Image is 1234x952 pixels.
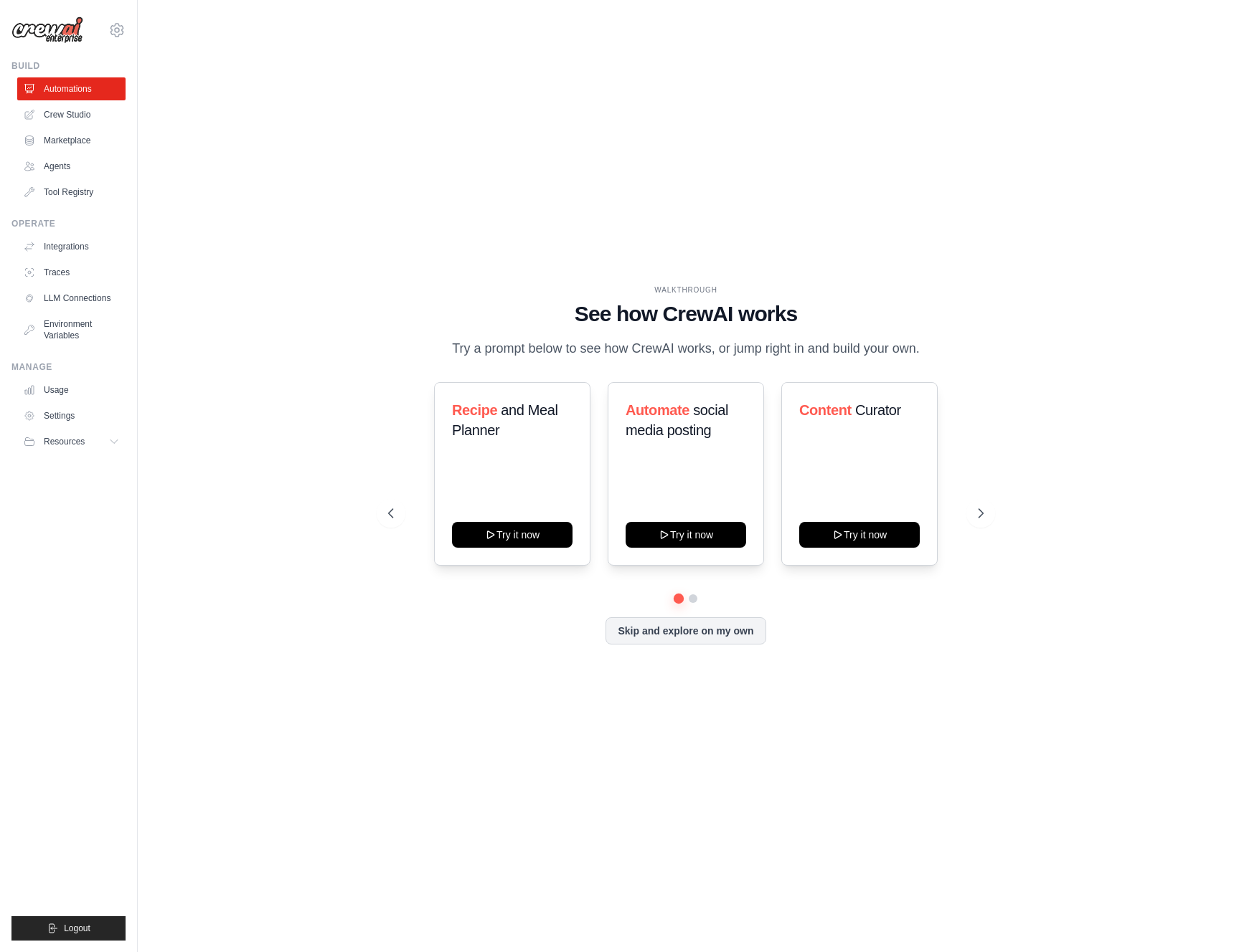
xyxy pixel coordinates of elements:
iframe: Chat Widget [1162,883,1234,952]
a: Tool Registry [17,181,126,204]
button: Skip and explore on my own [606,617,766,644]
div: Operate [11,218,126,229]
div: Build [11,60,126,72]
span: social media posting [626,402,728,438]
span: Automate [626,402,689,418]
h1: See how CrewAI works [388,301,984,327]
span: Curator [855,402,901,418]
a: Environment Variables [17,313,126,347]
button: Resources [17,430,126,453]
a: Agents [17,155,126,178]
button: Try it now [626,522,746,548]
span: Logout [64,923,90,934]
a: Traces [17,261,126,284]
a: Automations [17,77,126,100]
button: Try it now [452,522,573,548]
span: Resources [44,436,85,447]
div: Manage [11,361,126,373]
a: Marketplace [17,129,126,152]
span: Content [799,402,852,418]
button: Logout [11,916,126,941]
div: WALKTHROUGH [388,285,984,295]
a: Integrations [17,235,126,258]
a: Settings [17,404,126,427]
img: Logo [11,16,83,44]
span: Recipe [452,402,497,418]
a: LLM Connections [17,287,126,310]
button: Try it now [799,522,920,548]
p: Try a prompt below to see how CrewAI works, or jump right in and build your own. [445,338,927,359]
a: Usage [17,379,126,401]
span: and Meal Planner [452,402,557,438]
a: Crew Studio [17,103,126,126]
